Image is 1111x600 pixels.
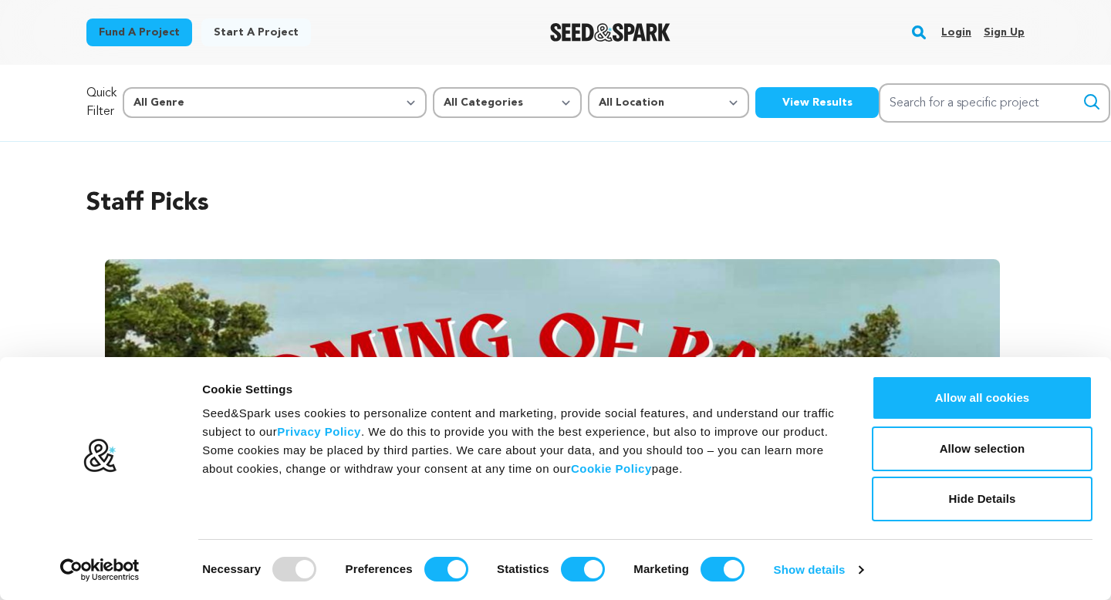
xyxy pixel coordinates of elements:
button: View Results [755,87,879,118]
strong: Preferences [346,562,413,575]
a: Seed&Spark Homepage [550,23,671,42]
input: Search for a specific project [879,83,1110,123]
button: Hide Details [872,477,1092,521]
img: logo [83,438,117,474]
a: Login [941,20,971,45]
button: Allow selection [872,426,1092,471]
a: Cookie Policy [571,462,652,475]
a: Fund a project [86,19,192,46]
div: Cookie Settings [202,380,837,399]
h2: Staff Picks [86,185,1025,222]
button: Allow all cookies [872,376,1092,420]
img: Seed&Spark Logo Dark Mode [550,23,671,42]
strong: Necessary [202,562,261,575]
a: Usercentrics Cookiebot - opens in a new window [32,558,167,581]
strong: Statistics [497,562,549,575]
a: Sign up [984,20,1025,45]
div: Seed&Spark uses cookies to personalize content and marketing, provide social features, and unders... [202,404,837,478]
p: Quick Filter [86,84,117,121]
a: Show details [774,558,863,581]
strong: Marketing [633,562,689,575]
a: Start a project [201,19,311,46]
a: Privacy Policy [277,425,361,438]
